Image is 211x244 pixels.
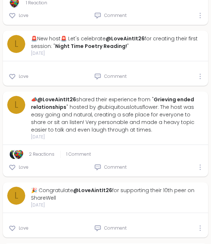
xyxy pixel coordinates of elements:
span: Comment [104,225,127,231]
img: MoonLeafRaQuel [10,150,19,159]
span: L [14,98,18,111]
span: [DATE] [31,202,204,208]
a: @LoveAintIt26 [106,35,145,42]
a: L [7,35,25,53]
span: L [14,189,18,202]
a: 2 Reactions [29,151,54,158]
div: 🎉 Congratulate for supporting their 10th peer on ShareWell [31,187,204,202]
span: Love [19,164,28,170]
span: Love [19,12,28,19]
span: L [14,37,18,50]
a: L [7,187,25,205]
a: L [7,96,25,114]
a: Grieving ended relationships [31,96,194,111]
a: Night Time Poetry Reading! [55,43,127,50]
span: 1 Comment [66,151,91,158]
span: Love [19,225,28,231]
span: [DATE] [31,50,204,57]
div: 🚨New host🚨 Let's celebrate for creating their first session: " " [31,35,204,50]
div: 📣 shared their experience from " " hosted by @ubiquitouslotusflower: The host was easy going and ... [31,96,204,134]
a: @LoveAintIt26 [37,96,76,103]
span: [DATE] [31,134,204,140]
span: Comment [104,12,127,19]
span: Comment [104,73,127,80]
a: @LoveAintIt26 [73,187,112,194]
span: Comment [104,164,127,170]
span: Love [19,73,28,80]
img: SkyeOrtiz [14,150,23,159]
